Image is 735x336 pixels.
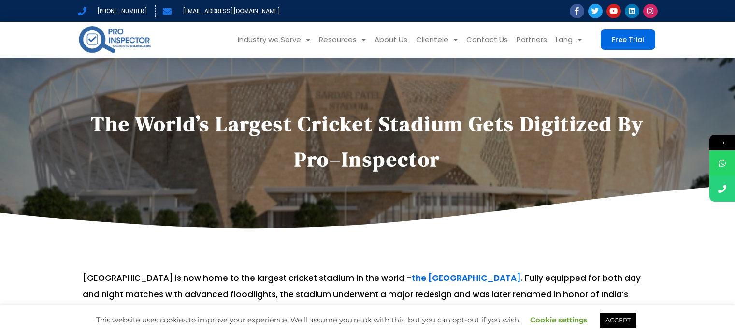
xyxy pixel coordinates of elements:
a: Industry we Serve [233,22,315,58]
a: ACCEPT [600,313,636,328]
a: Cookie settings [530,315,588,324]
p: [GEOGRAPHIC_DATA] is now home to the largest cricket stadium in the world – . Fully equipped for ... [83,270,653,319]
a: [EMAIL_ADDRESS][DOMAIN_NAME] [163,5,280,17]
a: Lang [551,22,586,58]
a: the [GEOGRAPHIC_DATA] [412,272,521,284]
a: Clientele [412,22,462,58]
a: Partners [512,22,551,58]
a: Contact Us [462,22,512,58]
a: About Us [370,22,412,58]
img: pro-inspector-logo [78,24,152,55]
h1: The World’s Largest Cricket Stadium gets Digitized by Pro–Inspector [83,106,653,176]
span: [PHONE_NUMBER] [95,5,147,17]
span: Free Trial [612,36,644,43]
nav: Menu [167,22,586,58]
a: Resources [315,22,370,58]
span: This website uses cookies to improve your experience. We'll assume you're ok with this, but you c... [96,315,639,324]
span: [EMAIL_ADDRESS][DOMAIN_NAME] [180,5,280,17]
span: → [709,135,735,150]
a: Free Trial [601,29,655,50]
